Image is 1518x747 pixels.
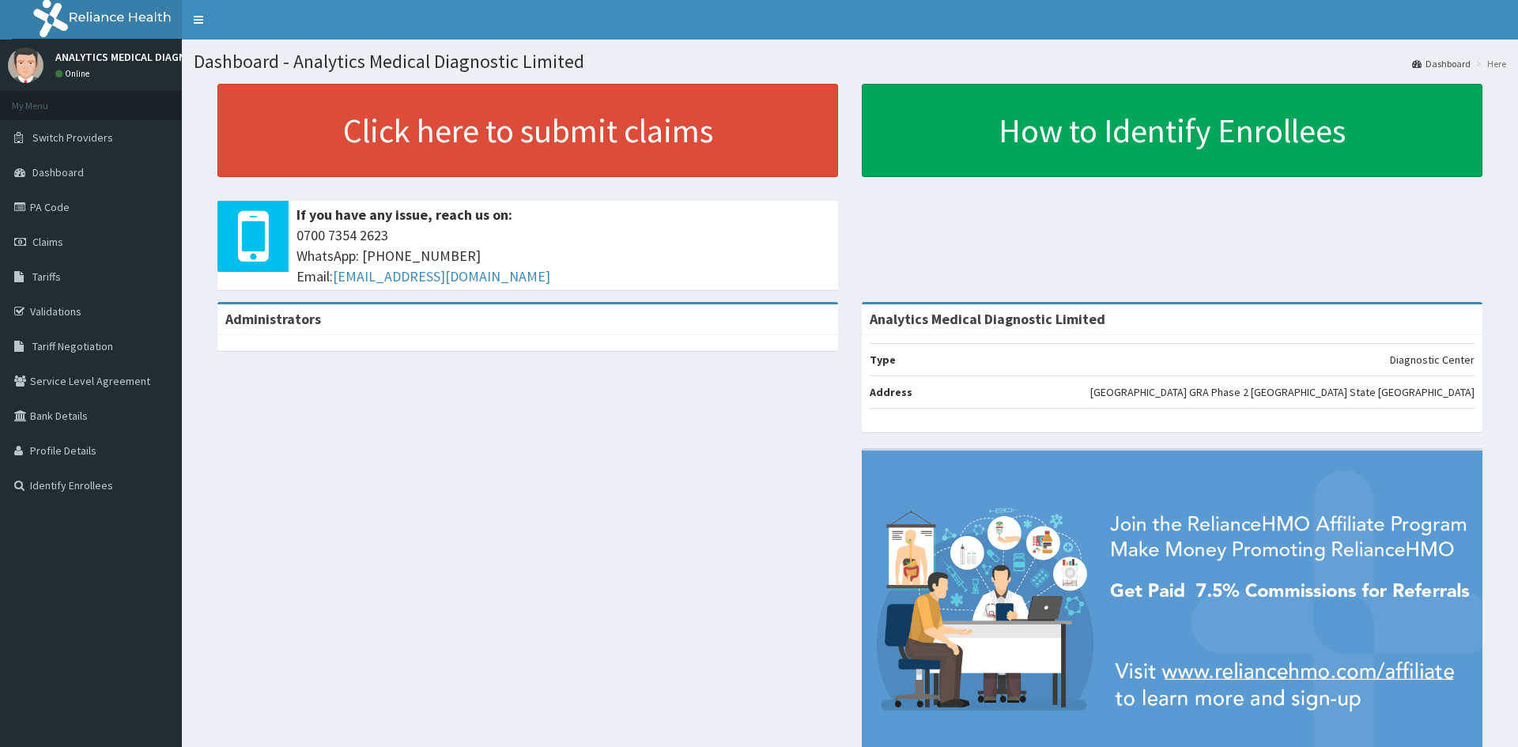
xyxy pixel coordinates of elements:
[32,270,61,284] span: Tariffs
[55,51,237,62] p: ANALYTICS MEDICAL DIAGNOSTIC LTD
[870,310,1105,328] strong: Analytics Medical Diagnostic Limited
[32,235,63,249] span: Claims
[32,165,84,179] span: Dashboard
[194,51,1506,72] h1: Dashboard - Analytics Medical Diagnostic Limited
[862,84,1482,177] a: How to Identify Enrollees
[870,353,896,367] b: Type
[1472,57,1506,70] li: Here
[296,225,830,286] span: 0700 7354 2623 WhatsApp: [PHONE_NUMBER] Email:
[225,310,321,328] b: Administrators
[32,339,113,353] span: Tariff Negotiation
[333,267,550,285] a: [EMAIL_ADDRESS][DOMAIN_NAME]
[1412,57,1471,70] a: Dashboard
[55,68,93,79] a: Online
[32,130,113,145] span: Switch Providers
[217,84,838,177] a: Click here to submit claims
[1390,352,1475,368] p: Diagnostic Center
[1090,384,1475,400] p: [GEOGRAPHIC_DATA] GRA Phase 2 [GEOGRAPHIC_DATA] State [GEOGRAPHIC_DATA]
[8,47,43,83] img: User Image
[296,206,512,224] b: If you have any issue, reach us on:
[870,385,912,399] b: Address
